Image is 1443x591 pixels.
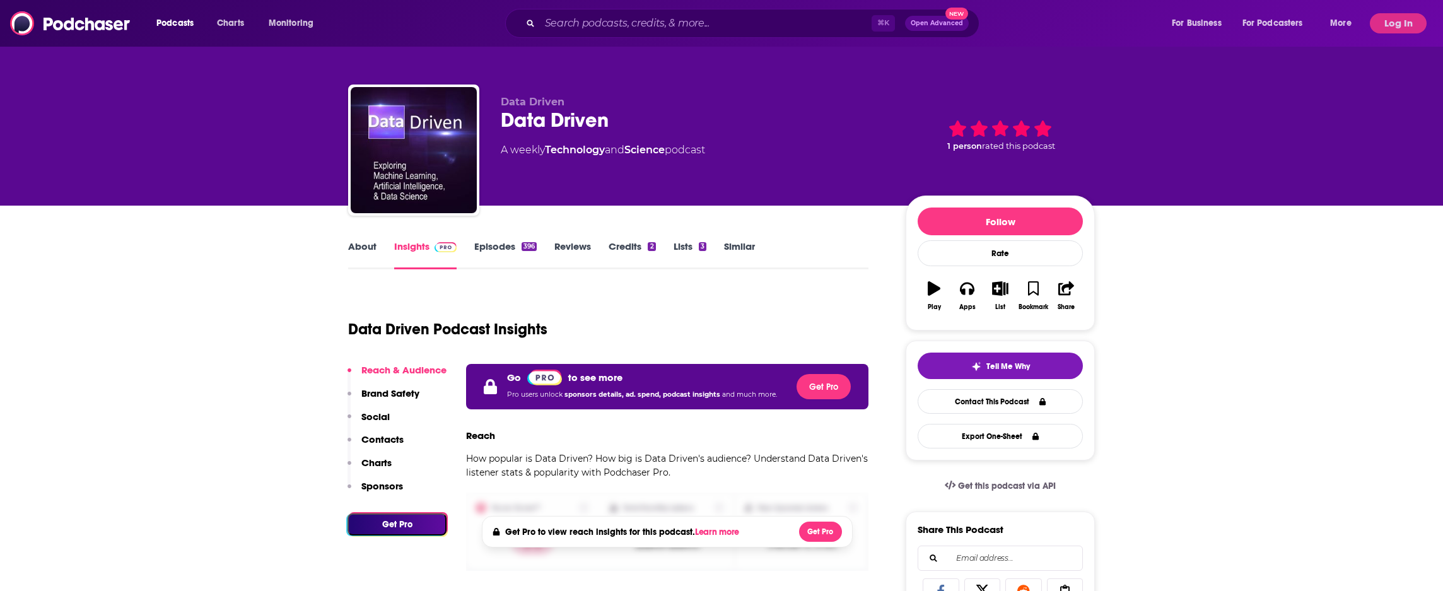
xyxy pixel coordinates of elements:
[260,13,330,33] button: open menu
[348,320,547,339] h1: Data Driven Podcast Insights
[1370,13,1427,33] button: Log In
[918,273,950,319] button: Play
[361,364,447,376] p: Reach & Audience
[911,20,963,26] span: Open Advanced
[918,240,1083,266] div: Rate
[361,387,419,399] p: Brand Safety
[348,364,447,387] button: Reach & Audience
[918,353,1083,379] button: tell me why sparkleTell Me Why
[517,9,991,38] div: Search podcasts, credits, & more...
[928,303,941,311] div: Play
[348,457,392,480] button: Charts
[1242,15,1303,32] span: For Podcasters
[971,361,981,372] img: tell me why sparkle
[1017,273,1049,319] button: Bookmark
[986,361,1030,372] span: Tell Me Why
[348,433,404,457] button: Contacts
[522,242,537,251] div: 396
[466,452,868,479] p: How popular is Data Driven? How big is Data Driven's audience? Understand Data Driven's listener ...
[624,144,665,156] a: Science
[351,87,477,213] img: Data Driven
[918,424,1083,448] button: Export One-Sheet
[918,546,1083,571] div: Search followers
[564,390,722,399] span: sponsors details, ad. spend, podcast insights
[348,387,419,411] button: Brand Safety
[674,240,706,269] a: Lists3
[527,370,562,385] img: Podchaser Pro
[918,389,1083,414] a: Contact This Podcast
[958,481,1056,491] span: Get this podcast via API
[269,15,313,32] span: Monitoring
[724,240,755,269] a: Similar
[435,242,457,252] img: Podchaser Pro
[348,240,377,269] a: About
[568,372,622,383] p: to see more
[348,411,390,434] button: Social
[554,240,591,269] a: Reviews
[474,240,537,269] a: Episodes396
[935,471,1066,501] a: Get this podcast via API
[361,433,404,445] p: Contacts
[540,13,872,33] input: Search podcasts, credits, & more...
[501,143,705,158] div: A weekly podcast
[156,15,194,32] span: Podcasts
[394,240,457,269] a: InsightsPodchaser Pro
[1321,13,1367,33] button: open menu
[1019,303,1048,311] div: Bookmark
[527,369,562,385] a: Pro website
[609,240,655,269] a: Credits2
[507,385,777,404] p: Pro users unlock and much more.
[1234,13,1321,33] button: open menu
[905,16,969,31] button: Open AdvancedNew
[217,15,244,32] span: Charts
[918,524,1003,535] h3: Share This Podcast
[928,546,1072,570] input: Email address...
[797,374,851,399] button: Get Pro
[605,144,624,156] span: and
[501,96,564,108] span: Data Driven
[361,457,392,469] p: Charts
[507,372,521,383] p: Go
[695,527,743,537] button: Learn more
[872,15,895,32] span: ⌘ K
[950,273,983,319] button: Apps
[148,13,210,33] button: open menu
[361,480,403,492] p: Sponsors
[545,144,605,156] a: Technology
[348,513,447,535] button: Get Pro
[984,273,1017,319] button: List
[466,430,495,442] h3: Reach
[982,141,1055,151] span: rated this podcast
[505,527,743,537] h4: Get Pro to view reach insights for this podcast.
[1172,15,1222,32] span: For Business
[10,11,131,35] img: Podchaser - Follow, Share and Rate Podcasts
[1163,13,1237,33] button: open menu
[799,522,842,542] button: Get Pro
[1050,273,1083,319] button: Share
[918,208,1083,235] button: Follow
[209,13,252,33] a: Charts
[348,480,403,503] button: Sponsors
[959,303,976,311] div: Apps
[648,242,655,251] div: 2
[1058,303,1075,311] div: Share
[361,411,390,423] p: Social
[947,141,982,151] span: 1 person
[699,242,706,251] div: 3
[995,303,1005,311] div: List
[1330,15,1352,32] span: More
[906,96,1095,174] div: 1 personrated this podcast
[945,8,968,20] span: New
